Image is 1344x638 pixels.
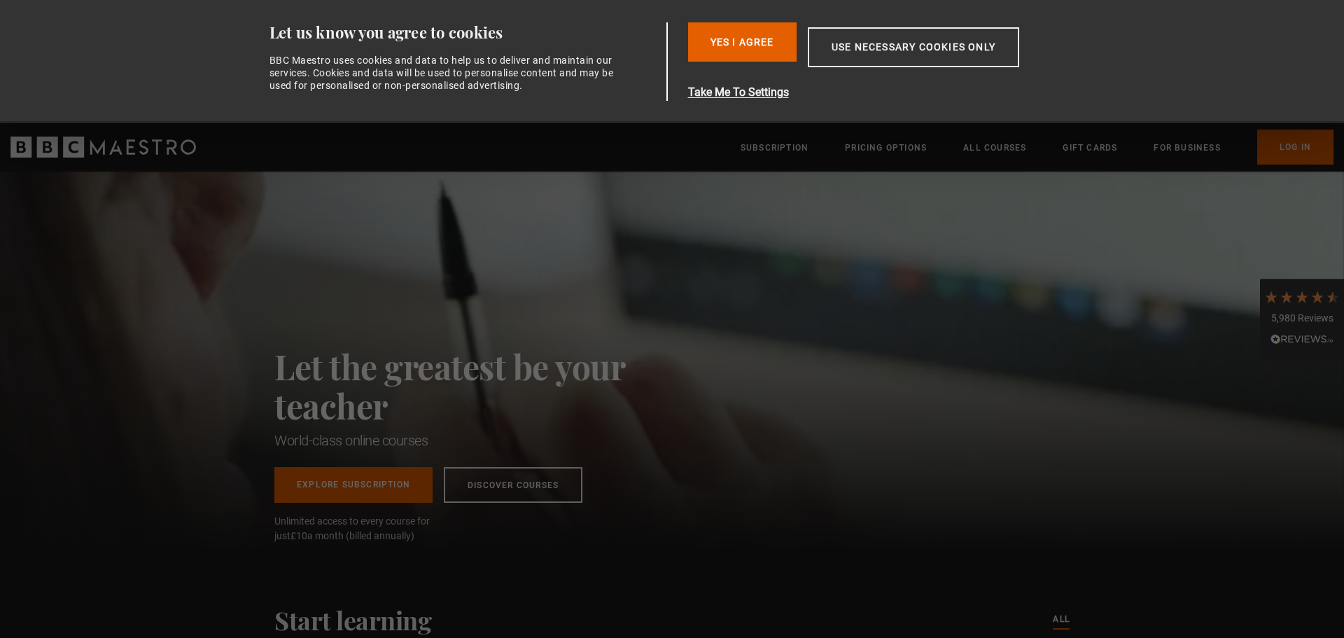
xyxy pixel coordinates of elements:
div: 5,980 ReviewsRead All Reviews [1260,279,1344,360]
img: REVIEWS.io [1270,334,1333,344]
a: Explore Subscription [274,467,433,503]
button: Use necessary cookies only [808,27,1019,67]
a: Log In [1257,130,1333,165]
nav: Primary [741,130,1333,165]
div: Let us know you agree to cookies [269,22,661,43]
a: For business [1154,141,1220,155]
a: All Courses [963,141,1026,155]
div: 5,980 Reviews [1263,312,1340,326]
a: Discover Courses [444,467,582,503]
span: Unlimited access to every course for just a month (billed annually) [274,514,463,543]
div: BBC Maestro uses cookies and data to help us to deliver and maintain our services. Cookies and da... [269,54,622,92]
div: Read All Reviews [1263,332,1340,349]
div: 4.7 Stars [1263,289,1340,305]
span: £10 [290,530,307,541]
button: Yes I Agree [688,22,797,62]
svg: BBC Maestro [10,137,196,158]
a: Gift Cards [1063,141,1117,155]
a: Subscription [741,141,808,155]
h1: World-class online courses [274,431,687,450]
a: Pricing Options [845,141,927,155]
button: Take Me To Settings [688,84,1086,101]
h2: Let the greatest be your teacher [274,347,687,425]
